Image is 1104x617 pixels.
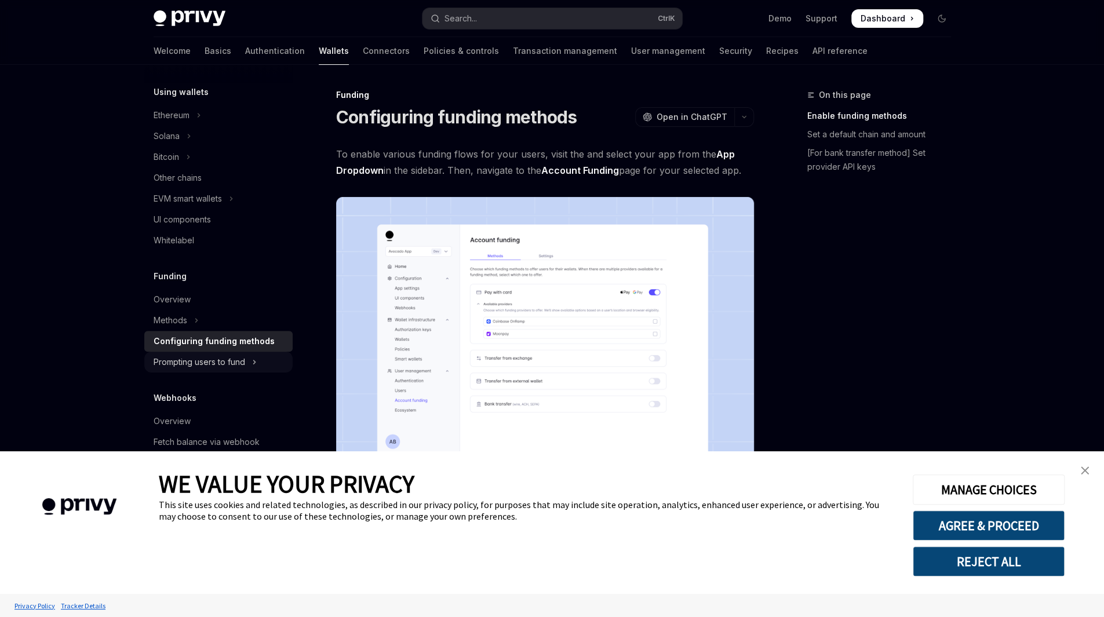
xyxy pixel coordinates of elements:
[424,37,499,65] a: Policies & controls
[144,167,293,188] a: Other chains
[819,88,871,102] span: On this page
[154,213,211,227] div: UI components
[913,510,1065,541] button: AGREE & PROCEED
[657,111,727,123] span: Open in ChatGPT
[154,85,209,99] h5: Using wallets
[154,129,180,143] div: Solana
[336,146,754,178] span: To enable various funding flows for your users, visit the and select your app from the in the sid...
[144,126,293,147] button: Toggle Solana section
[154,391,196,405] h5: Webhooks
[144,310,293,331] button: Toggle Methods section
[812,37,868,65] a: API reference
[12,596,58,616] a: Privacy Policy
[631,37,705,65] a: User management
[154,171,202,185] div: Other chains
[422,8,682,29] button: Open search
[806,13,837,24] a: Support
[319,37,349,65] a: Wallets
[58,596,108,616] a: Tracker Details
[444,12,477,25] div: Search...
[144,352,293,373] button: Toggle Prompting users to fund section
[861,13,905,24] span: Dashboard
[336,89,754,101] div: Funding
[154,355,245,369] div: Prompting users to fund
[851,9,923,28] a: Dashboard
[159,469,414,499] span: WE VALUE YOUR PRIVACY
[1081,466,1089,474] img: close banner
[154,150,179,164] div: Bitcoin
[363,37,410,65] a: Connectors
[336,107,577,127] h1: Configuring funding methods
[144,411,293,432] a: Overview
[932,9,951,28] button: Toggle dark mode
[154,435,260,449] div: Fetch balance via webhook
[144,147,293,167] button: Toggle Bitcoin section
[205,37,231,65] a: Basics
[17,481,141,532] img: company logo
[144,209,293,230] a: UI components
[719,37,752,65] a: Security
[513,37,617,65] a: Transaction management
[658,14,675,23] span: Ctrl K
[144,331,293,352] a: Configuring funding methods
[768,13,792,24] a: Demo
[144,230,293,251] a: Whitelabel
[154,269,187,283] h5: Funding
[245,37,305,65] a: Authentication
[154,37,191,65] a: Welcome
[144,432,293,452] a: Fetch balance via webhook
[913,474,1065,505] button: MANAGE CHOICES
[807,107,960,125] a: Enable funding methods
[1073,459,1096,482] a: close banner
[154,233,194,247] div: Whitelabel
[635,107,734,127] button: Open in ChatGPT
[807,125,960,144] a: Set a default chain and amount
[154,192,222,206] div: EVM smart wallets
[807,144,960,176] a: [For bank transfer method] Set provider API keys
[541,165,619,177] a: Account Funding
[154,293,191,306] div: Overview
[913,546,1065,576] button: REJECT ALL
[154,108,190,122] div: Ethereum
[154,313,187,327] div: Methods
[336,197,754,495] img: Fundingupdate PNG
[159,499,895,522] div: This site uses cookies and related technologies, as described in our privacy policy, for purposes...
[144,105,293,126] button: Toggle Ethereum section
[154,414,191,428] div: Overview
[144,289,293,310] a: Overview
[766,37,799,65] a: Recipes
[154,334,275,348] div: Configuring funding methods
[144,188,293,209] button: Toggle EVM smart wallets section
[154,10,225,27] img: dark logo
